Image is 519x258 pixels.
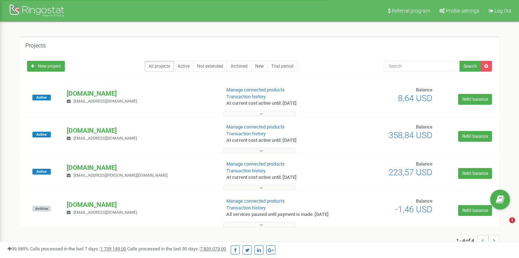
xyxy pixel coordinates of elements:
a: New project [27,61,65,72]
iframe: Intercom live chat [494,217,512,235]
span: Balance [416,87,432,92]
nav: ... [456,228,499,253]
a: Manage connected products [226,161,285,167]
span: Calls processed in the last 30 days : [127,246,226,252]
a: Manage connected products [226,124,285,130]
a: All projects [145,61,174,72]
span: Balance [416,124,432,130]
span: 8,64 USD [398,93,432,103]
span: Profile settings [446,8,479,14]
span: [EMAIL_ADDRESS][DOMAIN_NAME] [74,99,137,104]
span: [EMAIL_ADDRESS][PERSON_NAME][DOMAIN_NAME] [74,173,168,178]
a: Transaction history [226,131,266,136]
span: [EMAIL_ADDRESS][DOMAIN_NAME] [74,136,137,141]
span: 1 [509,217,515,223]
span: [EMAIL_ADDRESS][DOMAIN_NAME] [74,210,137,215]
p: All services paused until payment is made: [DATE] [226,211,334,218]
span: 358,84 USD [389,130,432,140]
a: Refill balance [458,168,492,179]
a: Transaction history [226,94,266,99]
a: Not extended [193,61,227,72]
h5: Projects [25,42,46,49]
a: Archived [227,61,252,72]
span: Archive [32,206,51,212]
u: 1 739 149,00 [100,246,126,252]
a: Transaction history [226,205,266,211]
a: Transaction history [226,168,266,173]
u: 7 835 073,00 [200,246,226,252]
p: [DOMAIN_NAME] [67,200,214,209]
a: Manage connected products [226,87,285,92]
span: Active [32,169,51,175]
p: [DOMAIN_NAME] [67,126,214,135]
a: Active [174,61,194,72]
span: Calls processed in the last 7 days : [30,246,126,252]
p: [DOMAIN_NAME] [67,89,214,98]
span: Referral program [392,8,430,14]
p: At current cost active until: [DATE] [226,174,334,181]
input: Search [384,61,460,72]
button: Search [460,61,481,72]
a: Refill balance [458,131,492,142]
a: New [251,61,268,72]
span: 223,57 USD [389,167,432,177]
span: 1 - 4 of 4 [456,235,478,246]
span: 99,989% [7,246,29,252]
a: Trial period [267,61,297,72]
a: Manage connected products [226,198,285,204]
span: Balance [416,161,432,167]
a: Refill balance [458,94,492,105]
span: Active [32,95,51,100]
span: Active [32,132,51,137]
p: At current cost active until: [DATE] [226,137,334,144]
span: Log Out [494,8,512,14]
p: [DOMAIN_NAME] [67,163,214,172]
p: At current cost active until: [DATE] [226,100,334,107]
